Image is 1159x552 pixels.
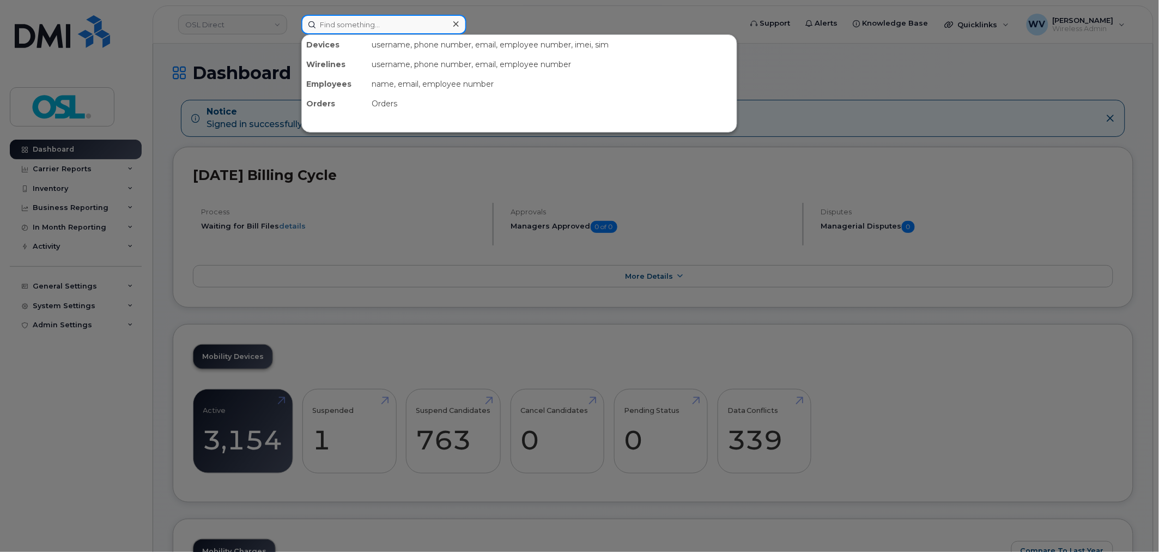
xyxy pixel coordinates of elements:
div: Devices [302,35,367,55]
div: Wirelines [302,55,367,74]
div: Orders [302,94,367,113]
div: Orders [367,94,737,113]
div: name, email, employee number [367,74,737,94]
div: username, phone number, email, employee number, imei, sim [367,35,737,55]
div: username, phone number, email, employee number [367,55,737,74]
div: Employees [302,74,367,94]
